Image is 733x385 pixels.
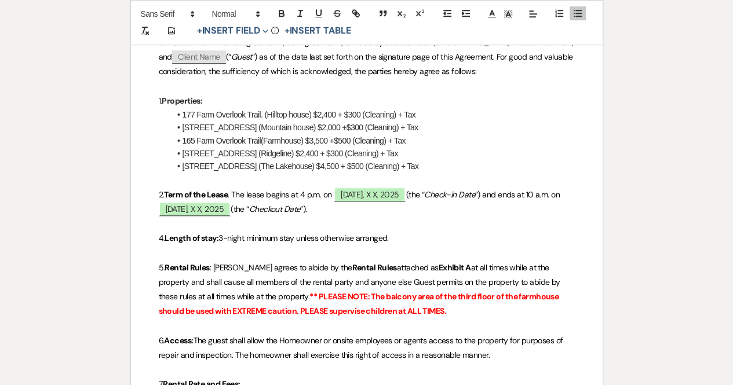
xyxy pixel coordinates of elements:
[500,7,516,21] span: Text Background Color
[197,27,202,36] span: +
[527,37,569,47] em: Homeowner
[484,7,500,21] span: Text Color
[159,262,165,273] span: 5.
[249,204,301,214] em: Checkout Date
[524,37,526,47] span: “
[159,335,165,346] span: 6.
[164,189,227,200] strong: Term of the Lease
[231,204,249,214] span: (the “
[424,189,475,200] em: Check-in Date
[159,37,300,47] span: oThis Short Term Rental Agreement (the “
[193,24,273,38] button: Insert Field
[300,204,307,214] span: ”).
[170,108,575,121] li: 177 Farm Overlook Trail. (Hilltop house) $2,400 + $300 (Cleaning) + Tax
[159,201,231,216] span: [DATE], X X, 2025
[159,335,565,360] span: The guest shall allow the Homeowner or onsite employees or agents access to the property for purp...
[162,96,202,106] strong: Properties:
[159,291,560,316] strong: ** PLEASE NOTE: The balcony area of the third floor of the farmhouse should be used with EXTREME ...
[210,262,352,273] span: : [PERSON_NAME] agrees to abide by the
[475,189,560,200] span: ”) and ends at 10 a.m. on
[406,189,424,200] span: (the “
[159,233,165,243] span: 4.
[397,262,439,273] span: attached as
[338,37,431,47] span: ”) is made by and between
[159,35,575,79] p: [GEOGRAPHIC_DATA], LLC
[280,24,355,38] button: +Insert Table
[159,52,575,76] span: ”) as of the date last set forth on the signature page of this Agreement. For good and valuable c...
[207,7,264,21] span: Header Formats
[525,7,541,21] span: Alignment
[159,96,162,106] span: 1.
[164,335,193,346] strong: Access:
[170,134,575,147] li: (Farmhouse) $3,500 +$500 (Cleaning) + Tax
[439,262,471,273] strong: Exhibit A
[170,160,575,173] li: [STREET_ADDRESS] (The Lakehouse) $4,500 + $500 (Cleaning) + Tax
[159,262,563,302] span: at all times while at the property and shall cause all members of the rental party and anyone els...
[231,52,252,62] em: Guest
[159,37,577,62] span: ”) and
[165,262,209,273] strong: Rental Rules
[172,50,226,64] span: Client Name
[170,121,575,134] li: [STREET_ADDRESS] (Mountain house) $2,000 +$300 (Cleaning) + Tax
[300,37,338,47] em: Agreement
[284,27,289,36] span: +
[159,189,165,200] span: 2.
[226,52,231,62] span: (“
[165,233,218,243] strong: Length of stay:
[170,147,575,160] li: [STREET_ADDRESS] (Ridgeline) $2,400 + $300 (Cleaning) + Tax
[334,187,406,201] span: [DATE], X X, 2025
[352,262,396,273] strong: Rental Rules
[218,233,389,243] span: 3-night minimum stay unless otherwise arranged.
[183,136,261,145] span: 165 Farm Overlook Trail
[228,189,332,200] span: . The lease begins at 4 p.m. on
